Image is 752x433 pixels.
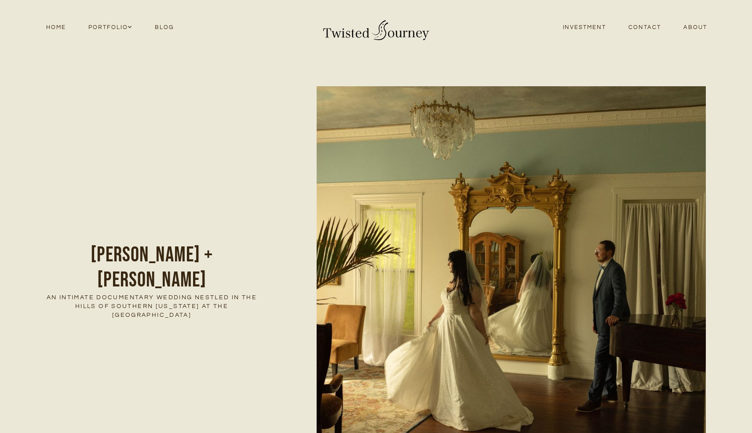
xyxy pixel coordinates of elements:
a: About [672,22,719,33]
a: Portfolio [77,22,143,33]
a: Home [35,22,77,33]
span: Portfolio [88,23,132,32]
img: Twisted Journey [321,14,431,41]
a: Blog [143,22,185,33]
h1: [PERSON_NAME] + [PERSON_NAME] [46,242,257,293]
h5: An intimate documentary wedding nestled in the hills of southern [US_STATE] at The [GEOGRAPHIC_DATA] [46,293,257,319]
a: Contact [617,22,672,33]
a: Investment [551,22,617,33]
